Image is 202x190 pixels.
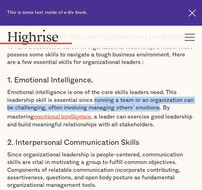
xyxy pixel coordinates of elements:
[7,29,59,45] img: Highrise logo
[7,138,195,147] h3: 2. Interpersonal Communication Skills
[189,9,196,17] img: Cross icon
[34,113,91,117] a: emotional intelligence
[7,151,195,189] p: Since organizational leadership is people-centered, communication skills are vital in motivating ...
[7,89,195,128] p: Emotional intelligence is one of the core skills leaders need. This leadership skill is essential...
[7,44,195,66] p: To have a successful career in organizational leadership, a leader must possess some skills to na...
[7,76,195,85] h3: 1. Emotional Intelligence.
